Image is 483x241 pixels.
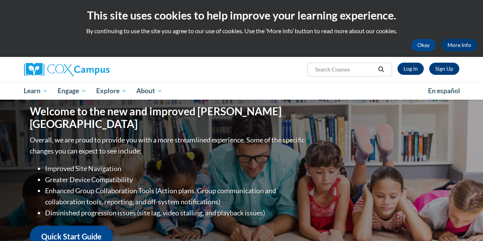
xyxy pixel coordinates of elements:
[30,105,307,131] h1: Welcome to the new and improved [PERSON_NAME][GEOGRAPHIC_DATA]
[45,174,307,185] li: Greater Device Compatibility
[314,65,375,74] input: Search Courses
[6,8,477,23] h2: This site uses cookies to help improve your learning experience.
[441,39,477,51] a: More Info
[136,86,162,95] span: About
[131,82,167,100] a: About
[53,82,91,100] a: Engage
[24,86,48,95] span: Learn
[45,163,307,174] li: Improved Site Navigation
[397,63,424,75] a: Log In
[30,134,307,157] p: Overall, we are proud to provide you with a more streamlined experience. Some of the specific cha...
[45,185,307,207] li: Enhanced Group Collaboration Tools (Action plans, Group communication and collaboration tools, re...
[375,65,387,74] button: Search
[45,207,307,218] li: Diminished progression issues (site lag, video stalling, and playback issues)
[428,87,460,95] span: En español
[24,63,162,76] a: Cox Campus
[411,39,436,51] button: Okay
[423,83,465,99] a: En español
[58,86,86,95] span: Engage
[96,86,127,95] span: Explore
[91,82,132,100] a: Explore
[24,63,110,76] img: Cox Campus
[18,82,465,100] div: Main menu
[6,27,477,35] p: By continuing to use the site you agree to our use of cookies. Use the ‘More info’ button to read...
[19,82,53,100] a: Learn
[429,63,459,75] a: Register
[452,210,477,235] iframe: Button to launch messaging window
